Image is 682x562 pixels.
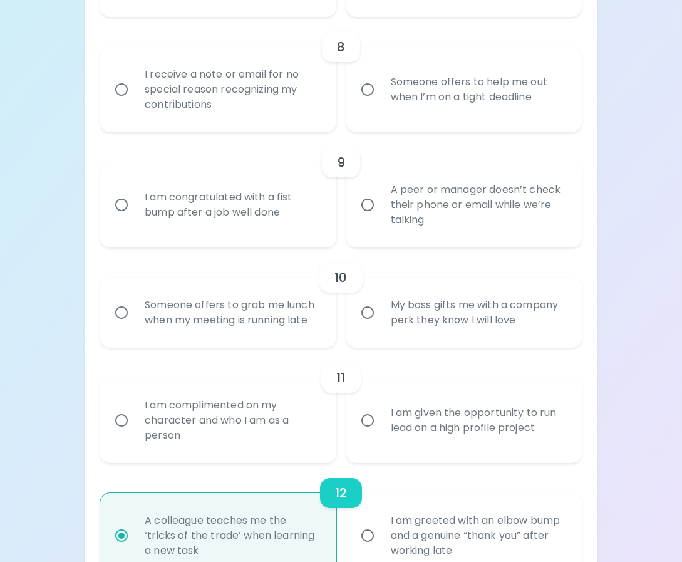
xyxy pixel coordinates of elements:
[336,368,345,388] h6: 11
[100,247,582,348] div: choice-group-check
[135,283,329,343] div: Someone offers to grab me lunch when my meeting is running late
[381,390,575,450] div: I am given the opportunity to run lead on a high profile project
[100,348,582,463] div: choice-group-check
[135,175,329,235] div: I am congratulated with a fist bump after a job well done
[135,383,329,458] div: I am complimented on my character and who I am as a person
[334,268,347,288] h6: 10
[100,17,582,132] div: choice-group-check
[337,152,345,172] h6: 9
[337,37,345,57] h6: 8
[381,283,575,343] div: My boss gifts me with a company perk they know I will love
[135,52,329,127] div: I receive a note or email for no special reason recognizing my contributions
[335,483,347,503] h6: 12
[100,132,582,247] div: choice-group-check
[381,60,575,120] div: Someone offers to help me out when I’m on a tight deadline
[381,167,575,242] div: A peer or manager doesn’t check their phone or email while we’re talking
